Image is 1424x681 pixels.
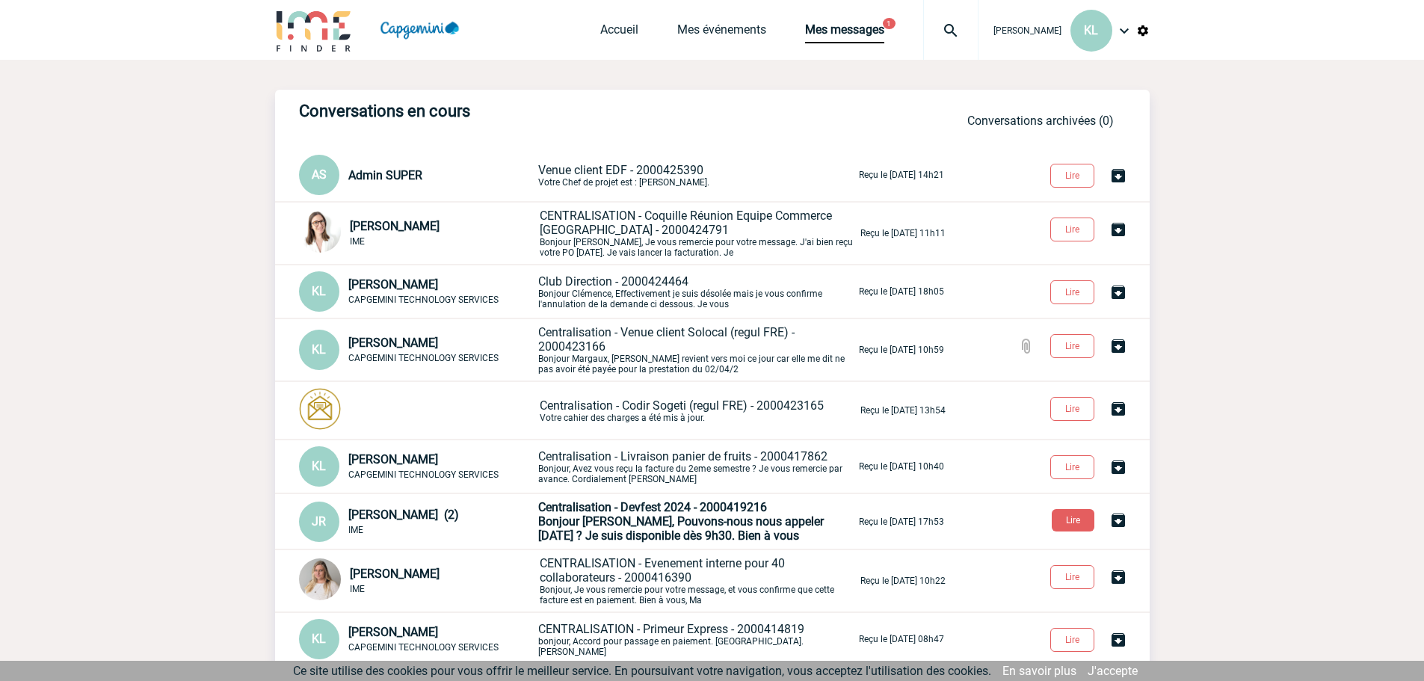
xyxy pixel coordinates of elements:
p: Reçu le [DATE] 10h22 [860,576,946,586]
span: KL [312,342,326,357]
img: 122719-0.jpg [299,211,341,253]
span: KL [312,459,326,473]
button: Lire [1050,334,1094,358]
span: IME [350,236,365,247]
div: Conversation privée : Client - Agence [299,558,537,603]
span: [PERSON_NAME] [350,567,440,581]
img: Archiver la conversation [1109,511,1127,529]
a: Lire [1038,569,1109,583]
img: Archiver la conversation [1109,631,1127,649]
p: Reçu le [DATE] 17h53 [859,517,944,527]
p: Votre cahier des charges a été mis à jour. [540,398,857,423]
a: Accueil [600,22,638,43]
img: Archiver la conversation [1109,167,1127,185]
img: Archiver la conversation [1109,283,1127,301]
span: IME [348,525,363,535]
a: Lire [1038,632,1109,646]
a: Lire [1038,167,1109,182]
button: Lire [1050,455,1094,479]
p: Votre Chef de projet est : [PERSON_NAME]. [538,163,856,188]
p: Bonjour, Je vous remercie pour votre message, et vous confirme que cette facture est en paiement.... [540,556,857,605]
div: Conversation privée : Client - Agence [299,619,535,659]
p: Bonjour Margaux, [PERSON_NAME] revient vers moi ce jour car elle me dit ne pas avoir été payée po... [538,325,856,375]
p: bonjour, Accord pour passage en paiement. [GEOGRAPHIC_DATA]. [PERSON_NAME] [538,622,856,657]
button: Lire [1050,397,1094,421]
a: Lire [1038,284,1109,298]
span: Ce site utilise des cookies pour vous offrir le meilleur service. En poursuivant votre navigation... [293,664,991,678]
img: Archiver la conversation [1109,337,1127,355]
span: Club Direction - 2000424464 [538,274,688,289]
span: [PERSON_NAME] (2) [348,508,459,522]
a: Lire [1038,401,1109,415]
a: AS Admin SUPER Venue client EDF - 2000425390Votre Chef de projet est : [PERSON_NAME]. Reçu le [DA... [299,167,944,181]
span: [PERSON_NAME] [348,625,438,639]
p: Reçu le [DATE] 18h05 [859,286,944,297]
p: Reçu le [DATE] 13h54 [860,405,946,416]
div: Conversation privée : Client - Agence [299,388,537,433]
span: [PERSON_NAME] [348,452,438,466]
a: Conversations archivées (0) [967,114,1114,128]
span: [PERSON_NAME] [348,336,438,350]
a: Lire [1038,459,1109,473]
p: Reçu le [DATE] 11h11 [860,228,946,238]
div: Conversation privée : Client - Agence [299,271,535,312]
span: [PERSON_NAME] [993,25,1061,36]
a: Mes événements [677,22,766,43]
button: Lire [1050,280,1094,304]
span: AS [312,167,327,182]
span: Centralisation - Livraison panier de fruits - 2000417862 [538,449,827,463]
p: Reçu le [DATE] 10h40 [859,461,944,472]
img: Archiver la conversation [1109,221,1127,238]
img: Archiver la conversation [1109,458,1127,476]
span: Centralisation - Venue client Solocal (regul FRE) - 2000423166 [538,325,795,354]
img: 123881-0.png [299,558,341,600]
span: IME [350,584,365,594]
span: CAPGEMINI TECHNOLOGY SERVICES [348,295,499,305]
a: Lire [1038,221,1109,235]
button: 1 [883,18,896,29]
a: JR [PERSON_NAME] (2) IME Centralisation - Devfest 2024 - 2000419216Bonjour [PERSON_NAME], Pouvons... [299,514,944,528]
span: Centralisation - Devfest 2024 - 2000419216 [538,500,767,514]
span: KL [1084,23,1098,37]
span: Venue client EDF - 2000425390 [538,163,703,177]
span: CENTRALISATION - Evenement interne pour 40 collaborateurs - 2000416390 [540,556,785,585]
span: KL [312,284,326,298]
a: KL [PERSON_NAME] CAPGEMINI TECHNOLOGY SERVICES Club Direction - 2000424464Bonjour Clémence, Effec... [299,283,944,298]
a: J'accepte [1088,664,1138,678]
span: CAPGEMINI TECHNOLOGY SERVICES [348,469,499,480]
p: Bonjour Clémence, Effectivement je suis désolée mais je vous confirme l'annulation de la demande ... [538,274,856,309]
a: Mes messages [805,22,884,43]
span: CENTRALISATION - Coquille Réunion Equipe Commerce [GEOGRAPHIC_DATA] - 2000424791 [540,209,832,237]
span: KL [312,632,326,646]
span: JR [312,514,326,529]
div: Conversation privée : Client - Agence [299,502,535,542]
button: Lire [1050,628,1094,652]
span: CAPGEMINI TECHNOLOGY SERVICES [348,353,499,363]
a: KL [PERSON_NAME] CAPGEMINI TECHNOLOGY SERVICES Centralisation - Venue client Solocal (regul FRE) ... [299,342,944,356]
div: Conversation privée : Client - Agence [299,211,537,256]
img: photonotifcontact.png [299,388,341,430]
a: En savoir plus [1002,664,1076,678]
a: [PERSON_NAME] IME CENTRALISATION - Evenement interne pour 40 collaborateurs - 2000416390Bonjour, ... [299,573,946,587]
p: Reçu le [DATE] 10h59 [859,345,944,355]
p: Bonjour [PERSON_NAME], Je vous remercie pour votre message. J'ai bien reçu votre PO [DATE]. Je va... [540,209,857,258]
button: Lire [1050,565,1094,589]
div: Conversation privée : Client - Agence [299,330,535,370]
img: Archiver la conversation [1109,400,1127,418]
img: Archiver la conversation [1109,568,1127,586]
a: KL [PERSON_NAME] CAPGEMINI TECHNOLOGY SERVICES CENTRALISATION - Primeur Express - 2000414819bonjo... [299,631,944,645]
span: [PERSON_NAME] [348,277,438,292]
a: KL [PERSON_NAME] CAPGEMINI TECHNOLOGY SERVICES Centralisation - Livraison panier de fruits - 2000... [299,458,944,472]
div: Conversation privée : Client - Agence [299,155,535,195]
a: Centralisation - Codir Sogeti (regul FRE) - 2000423165Votre cahier des charges a été mis à jour. ... [299,402,946,416]
span: Bonjour [PERSON_NAME], Pouvons-nous nous appeler [DATE] ? Je suis disponible dès 9h30. Bien à vous [538,514,824,543]
a: [PERSON_NAME] IME CENTRALISATION - Coquille Réunion Equipe Commerce [GEOGRAPHIC_DATA] - 200042479... [299,225,946,239]
span: Centralisation - Codir Sogeti (regul FRE) - 2000423165 [540,398,824,413]
p: Reçu le [DATE] 08h47 [859,634,944,644]
p: Bonjour, Avez vous reçu la facture du 2eme semestre ? Je vous remercie par avance. Cordialement [... [538,449,856,484]
span: [PERSON_NAME] [350,219,440,233]
p: Reçu le [DATE] 14h21 [859,170,944,180]
span: CAPGEMINI TECHNOLOGY SERVICES [348,642,499,653]
img: IME-Finder [275,9,353,52]
a: Lire [1040,512,1109,526]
